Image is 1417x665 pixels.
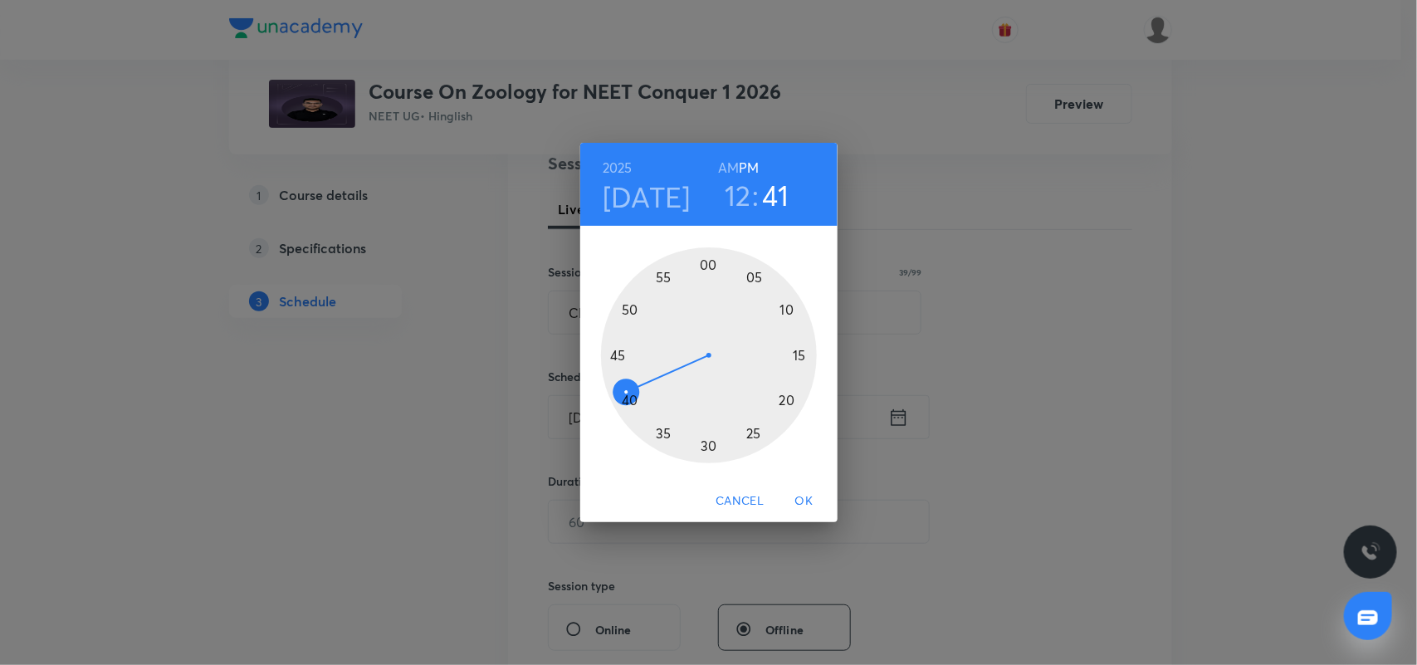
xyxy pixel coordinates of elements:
[709,486,770,516] button: Cancel
[725,178,751,213] button: 12
[778,486,831,516] button: OK
[739,156,759,179] button: PM
[718,156,739,179] button: AM
[603,156,633,179] button: 2025
[784,491,824,511] span: OK
[716,491,764,511] span: Cancel
[603,179,691,214] button: [DATE]
[763,178,789,213] button: 41
[752,178,759,213] h3: :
